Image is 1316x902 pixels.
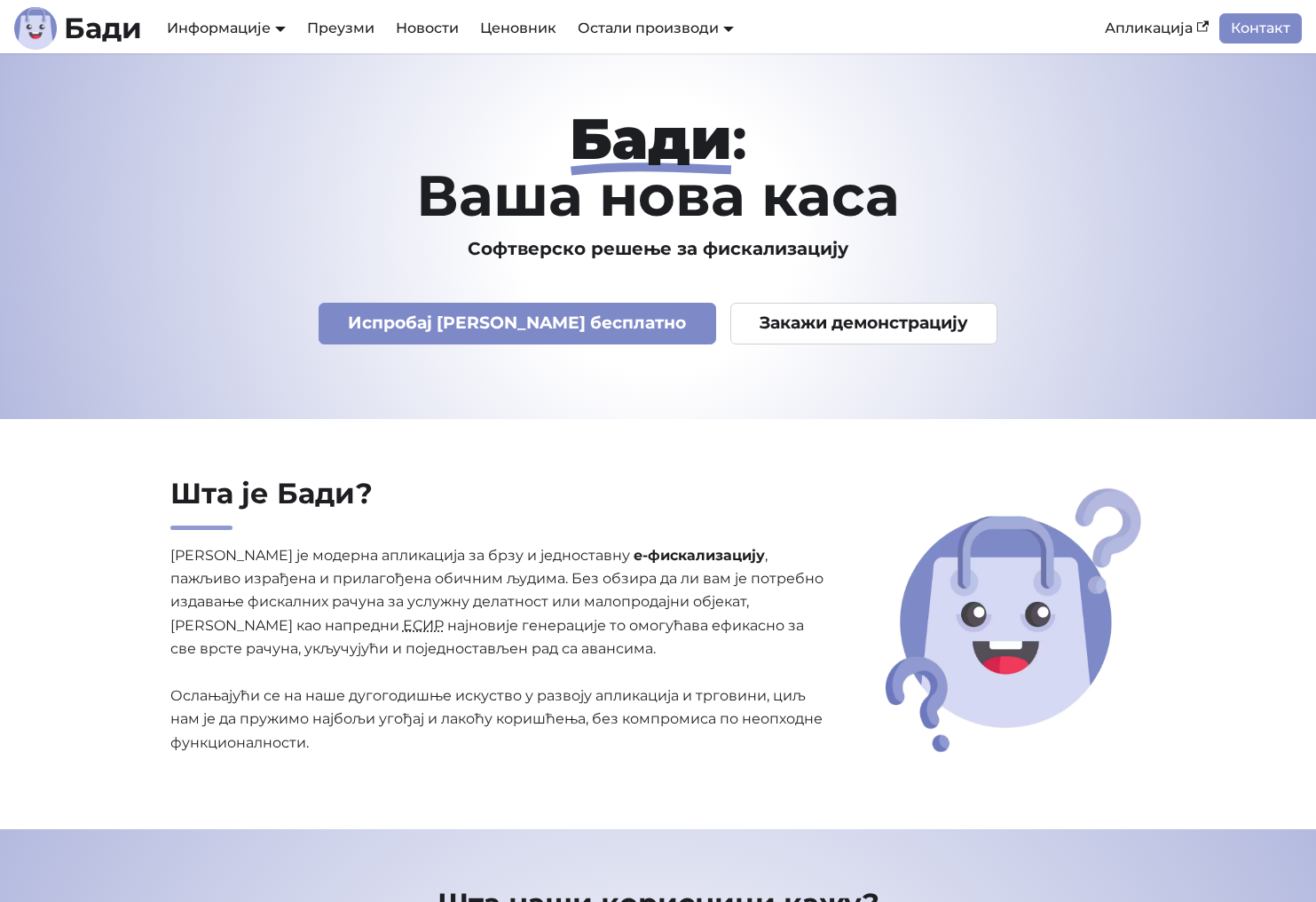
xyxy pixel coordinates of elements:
h1: : Ваша нова каса [87,110,1230,224]
h2: Шта је Бади? [170,476,825,530]
strong: Бади [570,104,732,173]
a: Закажи демонстрацију [730,303,998,344]
h3: Софтверско решење за фискализацију [87,238,1230,260]
a: Испробај [PERSON_NAME] бесплатно [319,303,716,344]
b: Бади [64,14,142,43]
strong: е-фискализацију [634,547,765,564]
a: Апликација [1094,13,1219,44]
a: Остали производи [578,20,734,36]
a: Контакт [1219,13,1302,44]
a: Новости [385,13,469,44]
a: Информације [167,20,286,36]
a: Преузми [296,13,385,44]
img: Лого [14,7,57,50]
abbr: Електронски систем за издавање рачуна [403,617,444,634]
img: Шта је Бади? [879,482,1147,758]
p: [PERSON_NAME] је модерна апликација за брзу и једноставну , пажљиво израђена и прилагођена обични... [170,544,825,756]
a: ЛогоБади [14,7,142,50]
a: Ценовник [469,13,567,44]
